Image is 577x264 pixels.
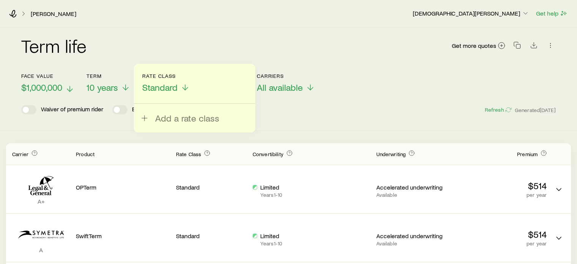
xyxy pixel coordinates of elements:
p: Carriers [257,73,315,79]
p: Face value [21,73,74,79]
button: Rate ClassStandard [142,73,190,93]
button: Refresh [484,106,511,114]
span: All available [257,82,303,93]
span: Rate Class [176,151,201,157]
a: Download CSV [528,43,539,50]
span: [DATE] [540,107,556,114]
h2: Term life [21,36,86,55]
button: Face value$1,000,000 [21,73,74,93]
button: Get help [536,9,568,18]
p: A [12,246,70,254]
p: SwiftTerm [76,232,170,240]
span: Get more quotes [452,43,496,49]
a: Get more quotes [451,41,506,50]
span: Generated [515,107,556,114]
a: [PERSON_NAME] [30,10,77,17]
p: Accelerated underwriting [376,232,447,240]
button: CarriersAll available [257,73,315,93]
button: [DEMOGRAPHIC_DATA][PERSON_NAME] [412,9,530,18]
p: Waiver of premium rider [41,105,103,114]
span: Product [76,151,94,157]
p: per year [453,192,547,198]
p: Limited [260,183,282,191]
p: Years 1 - 10 [260,240,282,247]
span: 10 years [86,82,118,93]
p: Standard [176,232,247,240]
p: Term [86,73,130,79]
span: Premium [517,151,538,157]
p: Rate Class [142,73,190,79]
span: Carrier [12,151,28,157]
button: Term10 years [86,73,130,93]
p: Available [376,192,447,198]
p: Extended convertibility [132,105,192,114]
p: OPTerm [76,183,170,191]
p: $514 [453,229,547,240]
span: Convertibility [253,151,283,157]
span: $1,000,000 [21,82,62,93]
p: $514 [453,180,547,191]
p: Available [376,240,447,247]
span: Underwriting [376,151,406,157]
span: Standard [142,82,178,93]
p: [DEMOGRAPHIC_DATA][PERSON_NAME] [413,9,529,17]
p: Standard [176,183,247,191]
p: Limited [260,232,282,240]
p: per year [453,240,547,247]
p: Years 1 - 10 [260,192,282,198]
p: Accelerated underwriting [376,183,447,191]
p: A+ [12,198,70,205]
